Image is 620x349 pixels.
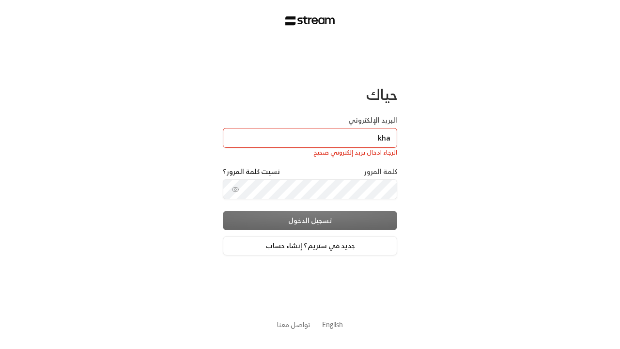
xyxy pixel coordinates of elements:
[228,182,243,197] button: toggle password visibility
[277,318,310,331] a: تواصل معنا
[277,319,310,330] button: تواصل معنا
[223,167,280,176] a: نسيت كلمة المرور؟
[322,316,343,333] a: English
[285,16,335,26] img: Stream Logo
[348,115,397,125] label: البريد الإلكتروني
[223,236,397,255] a: جديد في ستريم؟ إنشاء حساب
[366,81,397,107] span: حياك
[223,148,397,158] div: الرجاء ادخال بريد إلكتروني صحيح
[364,167,397,176] label: كلمة المرور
